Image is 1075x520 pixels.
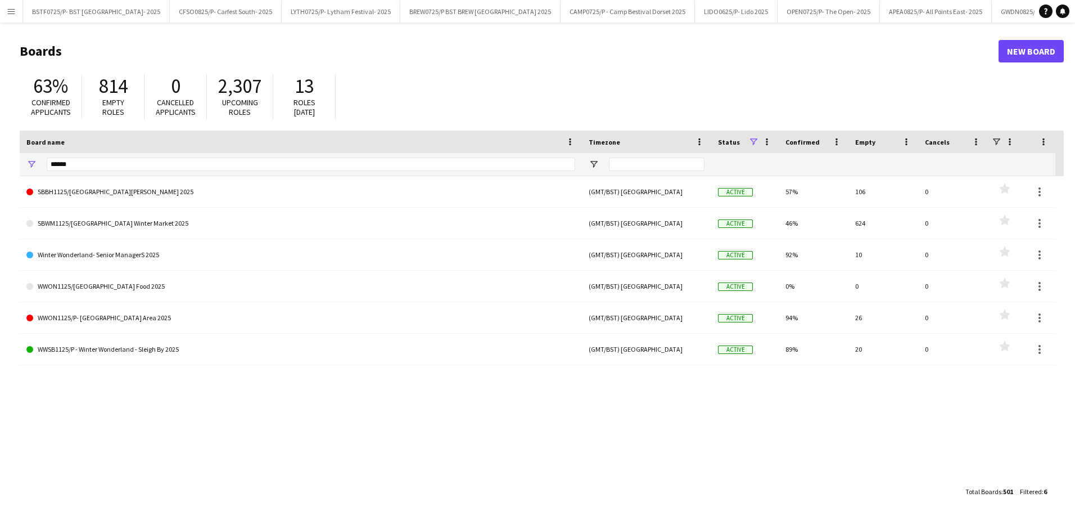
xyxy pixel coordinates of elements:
a: SBBH1125/[GEOGRAPHIC_DATA][PERSON_NAME] 2025 [26,176,575,208]
div: (GMT/BST) [GEOGRAPHIC_DATA] [582,334,711,365]
span: Roles [DATE] [293,97,315,117]
a: Winter Wonderland- Senior ManagerS 2025 [26,239,575,271]
span: Filtered [1020,487,1042,496]
span: Active [718,188,753,196]
button: CAMP0725/P - Camp Bestival Dorset 2025 [561,1,695,23]
span: Empty [855,138,875,146]
div: (GMT/BST) [GEOGRAPHIC_DATA] [582,208,711,239]
span: Active [718,283,753,291]
span: Status [718,138,740,146]
button: Open Filter Menu [26,159,37,169]
a: WWON1125/[GEOGRAPHIC_DATA] Food 2025 [26,271,575,302]
button: APEA0825/P- All Points East- 2025 [880,1,992,23]
h1: Boards [20,43,999,60]
div: : [965,481,1013,503]
input: Board name Filter Input [47,158,575,171]
div: 106 [848,176,918,207]
button: Open Filter Menu [589,159,599,169]
span: Active [718,314,753,322]
div: 92% [779,239,848,270]
span: Empty roles [102,97,124,117]
span: 814 [99,74,128,98]
span: Timezone [589,138,620,146]
span: Active [718,251,753,259]
span: Active [718,219,753,228]
a: WWON1125/P- [GEOGRAPHIC_DATA] Area 2025 [26,302,575,334]
div: (GMT/BST) [GEOGRAPHIC_DATA] [582,271,711,302]
div: 57% [779,176,848,207]
a: New Board [999,40,1064,62]
div: 0 [918,302,988,333]
button: OPEN0725/P- The Open- 2025 [778,1,880,23]
div: (GMT/BST) [GEOGRAPHIC_DATA] [582,302,711,333]
span: 501 [1003,487,1013,496]
span: Board name [26,138,65,146]
button: LIDO0625/P- Lido 2025 [695,1,778,23]
div: (GMT/BST) [GEOGRAPHIC_DATA] [582,239,711,270]
span: 6 [1044,487,1047,496]
button: BREW0725/P BST BREW [GEOGRAPHIC_DATA] 2025 [400,1,561,23]
span: 0 [171,74,180,98]
div: 0 [848,271,918,302]
div: 46% [779,208,848,239]
div: 0 [918,334,988,365]
div: 0 [918,208,988,239]
button: LYTH0725/P- Lytham Festival- 2025 [282,1,400,23]
span: 2,307 [218,74,261,98]
div: (GMT/BST) [GEOGRAPHIC_DATA] [582,176,711,207]
span: Confirmed [785,138,820,146]
div: 94% [779,302,848,333]
div: 89% [779,334,848,365]
div: 624 [848,208,918,239]
a: WWSB1125/P - Winter Wonderland - Sleigh By 2025 [26,334,575,365]
span: 13 [295,74,314,98]
input: Timezone Filter Input [609,158,704,171]
span: Total Boards [965,487,1001,496]
a: SBWM1125/[GEOGRAPHIC_DATA] Winter Market 2025 [26,208,575,239]
div: 20 [848,334,918,365]
div: 0 [918,271,988,302]
span: Confirmed applicants [31,97,71,117]
div: 0 [918,176,988,207]
button: CFSO0825/P- Carfest South- 2025 [170,1,282,23]
div: : [1020,481,1047,503]
div: 0% [779,271,848,302]
span: Cancels [925,138,950,146]
span: Active [718,346,753,354]
span: Upcoming roles [222,97,258,117]
div: 10 [848,239,918,270]
div: 26 [848,302,918,333]
button: BSTF0725/P- BST [GEOGRAPHIC_DATA]- 2025 [23,1,170,23]
div: 0 [918,239,988,270]
span: 63% [33,74,68,98]
span: Cancelled applicants [156,97,196,117]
